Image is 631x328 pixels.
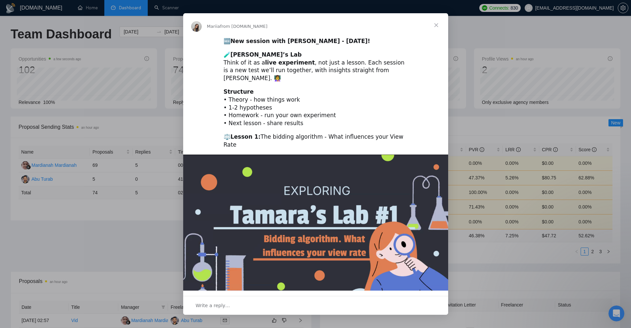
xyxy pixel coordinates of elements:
[224,88,408,127] div: • Theory - how things work • 1-2 hypotheses • Homework - run your own experiment • Next lesson - ...
[191,21,202,32] img: Profile image for Mariia
[224,88,254,95] b: Structure
[224,37,408,45] div: 🆕
[265,59,315,66] b: live experiment
[424,13,448,37] span: Close
[224,51,408,82] div: 🧪 Think of it as a , not just a lesson. Each session is a new test we’ll run together, with insig...
[207,24,220,29] span: Mariia
[224,133,408,149] div: ⚖️ The bidding algorithm - What influences your View Rate
[220,24,267,29] span: from [DOMAIN_NAME]
[196,301,230,310] span: Write a reply…
[231,38,370,44] b: New session with [PERSON_NAME] - [DATE]!
[183,296,448,315] div: Open conversation and reply
[231,133,261,140] b: Lesson 1:
[231,51,302,58] b: [PERSON_NAME]’s Lab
